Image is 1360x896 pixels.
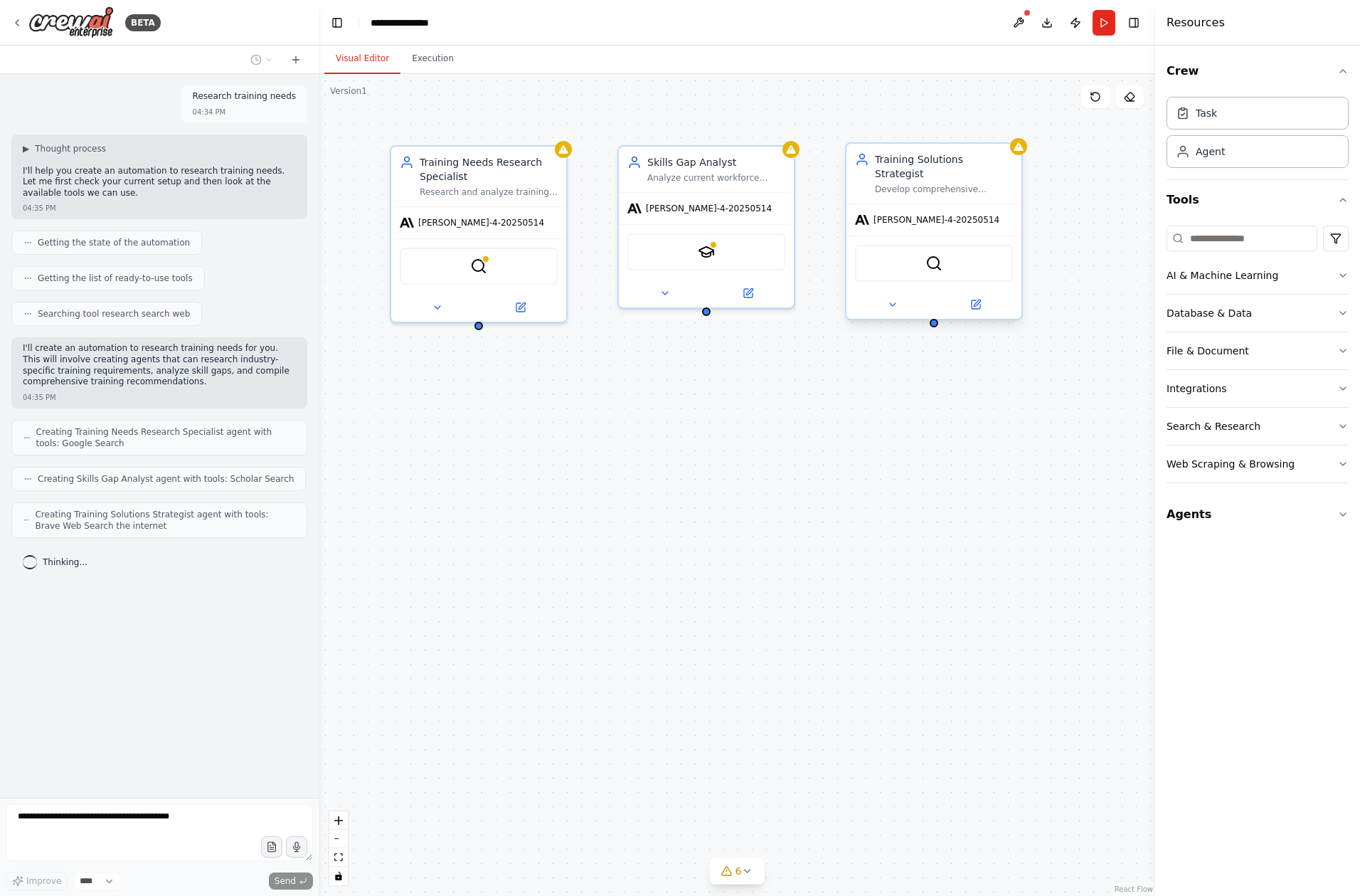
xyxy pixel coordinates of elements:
div: Search & Research [1167,419,1260,433]
button: Visual Editor [324,44,400,74]
div: Research and analyze training needs for {organization} in the {industry} sector, identifying skil... [420,186,558,198]
span: Creating Training Solutions Strategist agent with tools: Brave Web Search the internet [35,509,295,532]
button: Switch to previous chat [245,51,279,68]
button: fit view [329,848,348,867]
button: AI & Machine Learning [1167,257,1349,294]
div: Analyze current workforce capabilities versus industry requirements for {organization}, identifyi... [647,172,785,184]
button: Click to speak your automation idea [286,836,307,858]
button: Database & Data [1167,295,1349,332]
span: ▶ [23,143,29,154]
button: Crew [1167,51,1349,91]
button: ▶Thought process [23,143,106,154]
div: Version 1 [330,85,367,97]
button: Agents [1167,495,1349,534]
span: 6 [735,864,742,878]
div: Develop comprehensive training recommendations and implementation strategies based on identified ... [875,184,1013,195]
p: I'll help you create an automation to research training needs. Let me first check your current se... [23,166,296,199]
div: Skills Gap AnalystAnalyze current workforce capabilities versus industry requirements for {organi... [617,145,795,309]
button: Start a new chat [285,51,307,68]
div: AI & Machine Learning [1167,268,1278,283]
div: Agent [1196,144,1225,159]
div: Web Scraping & Browsing [1167,457,1295,471]
span: Getting the list of ready-to-use tools [38,273,193,284]
span: [PERSON_NAME]-4-20250514 [873,214,999,226]
button: Hide left sidebar [327,13,347,33]
div: Skills Gap Analyst [647,155,785,169]
div: Training Solutions StrategistDevelop comprehensive training recommendations and implementation st... [845,145,1023,323]
button: Web Scraping & Browsing [1167,446,1349,483]
button: Send [269,873,313,890]
img: SerplyScholarSearchTool [698,243,715,260]
button: Improve [6,872,68,890]
button: Search & Research [1167,408,1349,445]
button: Integrations [1167,370,1349,407]
button: 6 [710,858,765,885]
div: Task [1196,106,1217,120]
button: Execution [400,44,465,74]
img: BraveSearchTool [925,255,942,272]
p: I'll create an automation to research training needs for you. This will involve creating agents t... [23,343,296,387]
span: Getting the state of the automation [38,237,190,248]
button: File & Document [1167,332,1349,369]
div: Database & Data [1167,306,1252,320]
p: Research training needs [193,91,296,102]
button: zoom out [329,830,348,848]
span: [PERSON_NAME]-4-20250514 [646,203,772,214]
div: 04:35 PM [23,203,56,214]
div: 04:35 PM [23,392,56,403]
span: Searching tool research search web [38,308,190,320]
span: Thought process [35,143,106,154]
div: Crew [1167,91,1349,179]
div: 04:34 PM [193,107,226,117]
span: Creating Training Needs Research Specialist agent with tools: Google Search [36,426,295,449]
div: React Flow controls [329,811,348,885]
button: Open in side panel [708,285,788,302]
span: Improve [26,875,61,887]
button: Upload files [261,836,282,858]
span: [PERSON_NAME]-4-20250514 [418,217,544,228]
div: Training Needs Research SpecialistResearch and analyze training needs for {organization} in the {... [390,145,568,323]
button: toggle interactivity [329,867,348,885]
div: BETA [125,14,161,31]
div: Tools [1167,220,1349,495]
div: Integrations [1167,381,1226,396]
img: Logo [28,6,114,38]
div: Training Needs Research Specialist [420,155,558,184]
span: Send [275,875,296,887]
a: React Flow attribution [1115,885,1153,893]
nav: breadcrumb [371,16,444,30]
button: Open in side panel [935,296,1016,313]
span: Creating Skills Gap Analyst agent with tools: Scholar Search [38,473,294,485]
img: SerplyWebSearchTool [470,258,487,275]
h4: Resources [1167,14,1225,31]
button: Tools [1167,180,1349,220]
button: Open in side panel [480,299,561,316]
span: Thinking... [43,557,87,568]
div: Training Solutions Strategist [875,152,1013,181]
button: Hide right sidebar [1124,13,1144,33]
div: File & Document [1167,344,1249,358]
button: zoom in [329,811,348,830]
